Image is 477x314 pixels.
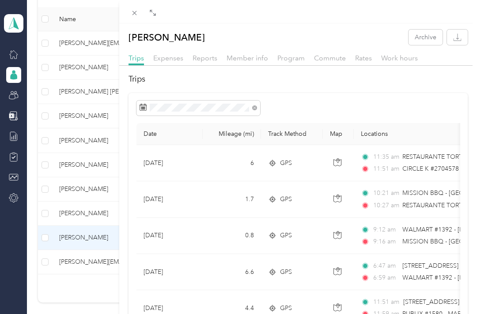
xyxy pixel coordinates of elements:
span: Commute [314,54,346,62]
th: Date [136,123,203,145]
td: 6.6 [203,254,261,290]
span: 10:21 am [373,188,398,198]
span: 6:59 am [373,273,398,283]
td: [DATE] [136,145,203,181]
td: 0.8 [203,218,261,254]
span: GPS [280,231,292,240]
span: [STREET_ADDRESS] [402,262,458,269]
td: 6 [203,145,261,181]
span: GPS [280,158,292,168]
th: Map [323,123,354,145]
span: Work hours [381,54,418,62]
span: GPS [280,303,292,313]
span: GPS [280,194,292,204]
span: 6:47 am [373,261,398,271]
span: GPS [280,267,292,277]
span: [STREET_ADDRESS] [403,298,459,306]
span: 9:16 am [373,237,398,247]
td: [DATE] [136,181,203,217]
span: 11:35 am [373,152,398,162]
td: 1.7 [203,181,261,217]
span: Expenses [153,54,183,62]
h2: Trips [129,73,468,85]
td: [DATE] [136,218,203,254]
td: [DATE] [136,254,203,290]
p: [PERSON_NAME] [129,30,205,45]
span: 11:51 am [373,164,398,174]
span: Rates [355,54,372,62]
span: 9:12 am [373,225,398,235]
span: Reports [193,54,217,62]
span: Member info [227,54,268,62]
th: Track Method [261,123,323,145]
th: Mileage (mi) [203,123,261,145]
span: Trips [129,54,144,62]
iframe: Everlance-gr Chat Button Frame [428,265,477,314]
span: 10:27 am [373,201,398,210]
button: Archive [409,30,443,45]
span: 11:51 am [373,297,399,307]
span: Program [277,54,305,62]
